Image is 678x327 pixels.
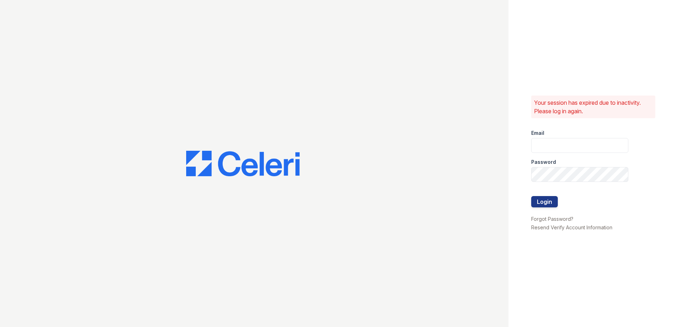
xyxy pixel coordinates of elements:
[531,224,612,230] a: Resend Verify Account Information
[186,151,300,176] img: CE_Logo_Blue-a8612792a0a2168367f1c8372b55b34899dd931a85d93a1a3d3e32e68fde9ad4.png
[531,159,556,166] label: Password
[534,98,652,115] p: Your session has expired due to inactivity. Please log in again.
[531,196,558,207] button: Login
[531,130,544,137] label: Email
[531,216,573,222] a: Forgot Password?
